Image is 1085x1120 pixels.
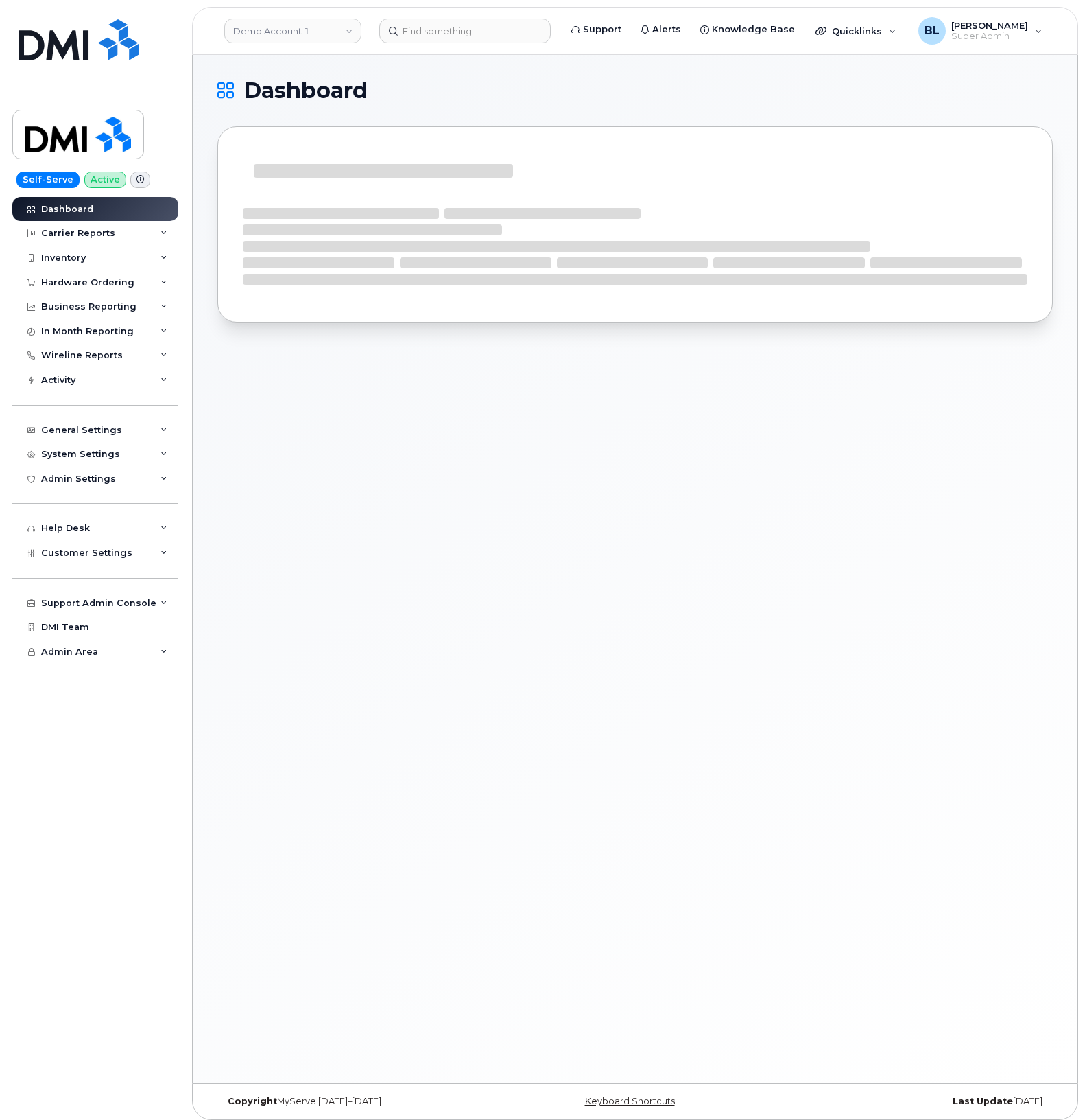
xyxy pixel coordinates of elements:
strong: Copyright [228,1096,277,1106]
span: Dashboard [243,80,368,101]
a: Keyboard Shortcuts [585,1096,675,1106]
div: [DATE] [774,1096,1053,1107]
strong: Last Update [953,1096,1013,1106]
div: MyServe [DATE]–[DATE] [217,1096,496,1107]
